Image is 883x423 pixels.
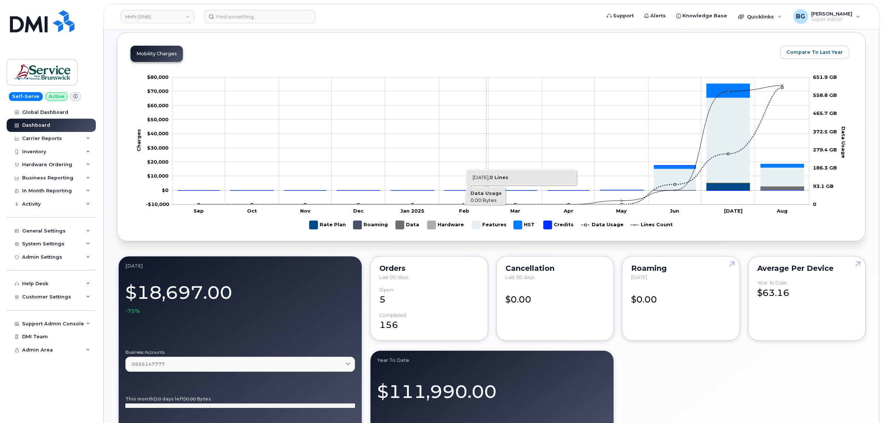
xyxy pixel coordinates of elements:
div: Year to Date [757,280,787,286]
div: Bill Geary [788,9,865,24]
tspan: (10 days left) [154,396,186,402]
tspan: $80,000 [147,74,168,80]
div: Quicklinks [733,9,787,24]
g: $0 [147,74,168,80]
tspan: $20,000 [147,159,168,165]
tspan: $70,000 [147,88,168,94]
tspan: 465.7 GB [813,111,837,116]
tspan: Mar [511,208,521,214]
a: Alerts [639,8,671,23]
g: Legend [309,218,673,232]
g: $0 [147,130,168,136]
div: $111,990.00 [377,372,607,404]
div: completed [379,312,406,318]
a: Support [602,8,639,23]
div: Cancellation [505,265,605,271]
g: Data [178,183,804,190]
tspan: Sep [194,208,204,214]
span: Alerts [650,12,666,20]
span: -75% [125,307,140,315]
tspan: Nov [300,208,310,214]
span: Last 90 days [379,274,408,280]
a: HHN (SNB) [121,10,194,23]
div: 156 [379,312,479,332]
g: $0 [147,88,168,94]
tspan: May [616,208,627,214]
div: $63.16 [757,280,857,299]
a: Knowledge Base [671,8,732,23]
span: BG [796,12,805,21]
tspan: $40,000 [147,130,168,136]
tspan: $30,000 [147,145,168,151]
g: Hardware [427,218,465,232]
tspan: Apr [563,208,573,214]
div: 5 [379,287,479,306]
g: Rate Plan [309,218,346,232]
tspan: $60,000 [147,102,168,108]
g: HST [514,218,536,232]
tspan: 279.4 GB [813,147,837,153]
tspan: Charges [136,129,142,151]
tspan: Aug [776,208,788,214]
span: 0555147777 [132,361,165,368]
tspan: Oct [247,208,257,214]
span: [PERSON_NAME] [811,11,852,17]
tspan: [DATE] [724,208,743,214]
button: Compare To Last Year [780,46,849,59]
tspan: This month [125,396,154,402]
g: Credits [543,218,574,232]
g: $0 [147,116,168,122]
tspan: 558.8 GB [813,92,837,98]
tspan: -$10,000 [146,201,169,207]
tspan: 0.00 Bytes [186,396,211,402]
span: [DATE] [631,274,647,280]
g: $0 [147,173,168,179]
span: Knowledge Base [682,12,727,20]
label: Business Accounts [125,350,355,354]
div: $18,697.00 [125,278,355,315]
div: $0.00 [631,287,731,306]
div: Average per Device [757,265,857,271]
g: Roaming [353,218,388,232]
tspan: 0 [813,201,816,207]
g: Features [472,218,507,232]
div: Open [379,287,393,293]
span: Compare To Last Year [786,49,843,56]
tspan: Feb [459,208,469,214]
tspan: $50,000 [147,116,168,122]
div: $0.00 [505,287,605,306]
div: August 2025 [125,263,355,269]
tspan: Dec [354,208,364,214]
g: Data Usage [581,218,623,232]
tspan: Jan 2025 [400,208,424,214]
tspan: Data Usage [841,126,847,158]
g: Lines Count [630,218,673,232]
tspan: $0 [162,187,168,193]
span: Last 90 days [505,274,534,280]
tspan: Jun [670,208,679,214]
g: Chart [136,74,847,232]
div: Roaming [631,265,731,271]
tspan: 372.5 GB [813,129,837,134]
div: Year to Date [377,357,607,363]
g: $0 [146,201,169,207]
tspan: 186.3 GB [813,165,837,171]
div: Orders [379,265,479,271]
g: Data [396,218,420,232]
g: $0 [147,145,168,151]
tspan: $10,000 [147,173,168,179]
tspan: 93.1 GB [813,183,834,189]
tspan: 651.9 GB [813,74,837,80]
a: 0555147777 [125,357,355,372]
span: Super Admin [811,17,852,22]
g: $0 [147,159,168,165]
input: Find something... [204,10,316,23]
span: Quicklinks [747,14,774,20]
g: $0 [147,102,168,108]
span: Support [613,12,634,20]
